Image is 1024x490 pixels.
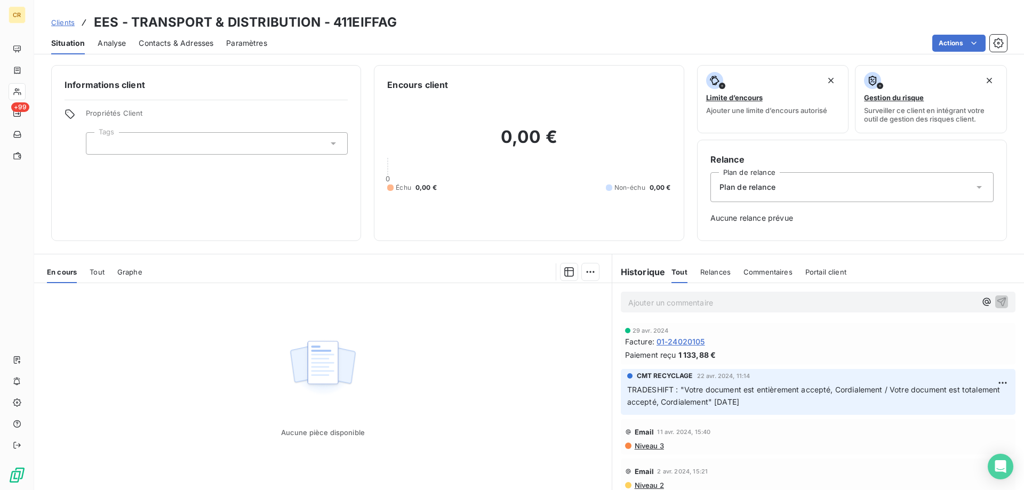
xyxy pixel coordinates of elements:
[932,35,986,52] button: Actions
[671,268,687,276] span: Tout
[98,38,126,49] span: Analyse
[9,6,26,23] div: CR
[387,78,448,91] h6: Encours client
[678,349,716,360] span: 1 133,88 €
[612,266,666,278] h6: Historique
[396,183,411,192] span: Échu
[657,468,708,475] span: 2 avr. 2024, 15:21
[635,467,654,476] span: Email
[697,65,849,133] button: Limite d’encoursAjouter une limite d’encours autorisé
[627,385,1003,406] span: TRADESHIFT : "Votre document est entièrement accepté, Cordialement / Votre document est totalemen...
[95,139,103,148] input: Ajouter une valeur
[988,454,1013,479] div: Open Intercom Messenger
[51,38,85,49] span: Situation
[11,102,29,112] span: +99
[650,183,671,192] span: 0,00 €
[634,481,664,489] span: Niveau 2
[805,268,846,276] span: Portail client
[51,18,75,27] span: Clients
[700,268,731,276] span: Relances
[634,441,664,450] span: Niveau 3
[65,78,348,91] h6: Informations client
[657,336,705,347] span: 01-24020105
[9,467,26,484] img: Logo LeanPay
[635,428,654,436] span: Email
[710,153,994,166] h6: Relance
[86,109,348,124] span: Propriétés Client
[94,13,397,32] h3: EES - TRANSPORT & DISTRIBUTION - 411EIFFAG
[864,93,924,102] span: Gestion du risque
[415,183,437,192] span: 0,00 €
[281,428,365,437] span: Aucune pièce disponible
[51,17,75,28] a: Clients
[637,371,693,381] span: CMT RECYCLAGE
[47,268,77,276] span: En cours
[743,268,793,276] span: Commentaires
[289,335,357,401] img: Empty state
[117,268,142,276] span: Graphe
[710,213,994,223] span: Aucune relance prévue
[625,349,676,360] span: Paiement reçu
[697,373,750,379] span: 22 avr. 2024, 11:14
[657,429,710,435] span: 11 avr. 2024, 15:40
[387,126,670,158] h2: 0,00 €
[864,106,998,123] span: Surveiller ce client en intégrant votre outil de gestion des risques client.
[90,268,105,276] span: Tout
[386,174,390,183] span: 0
[719,182,775,192] span: Plan de relance
[226,38,267,49] span: Paramètres
[706,106,827,115] span: Ajouter une limite d’encours autorisé
[855,65,1007,133] button: Gestion du risqueSurveiller ce client en intégrant votre outil de gestion des risques client.
[706,93,763,102] span: Limite d’encours
[614,183,645,192] span: Non-échu
[633,327,669,334] span: 29 avr. 2024
[625,336,654,347] span: Facture :
[139,38,213,49] span: Contacts & Adresses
